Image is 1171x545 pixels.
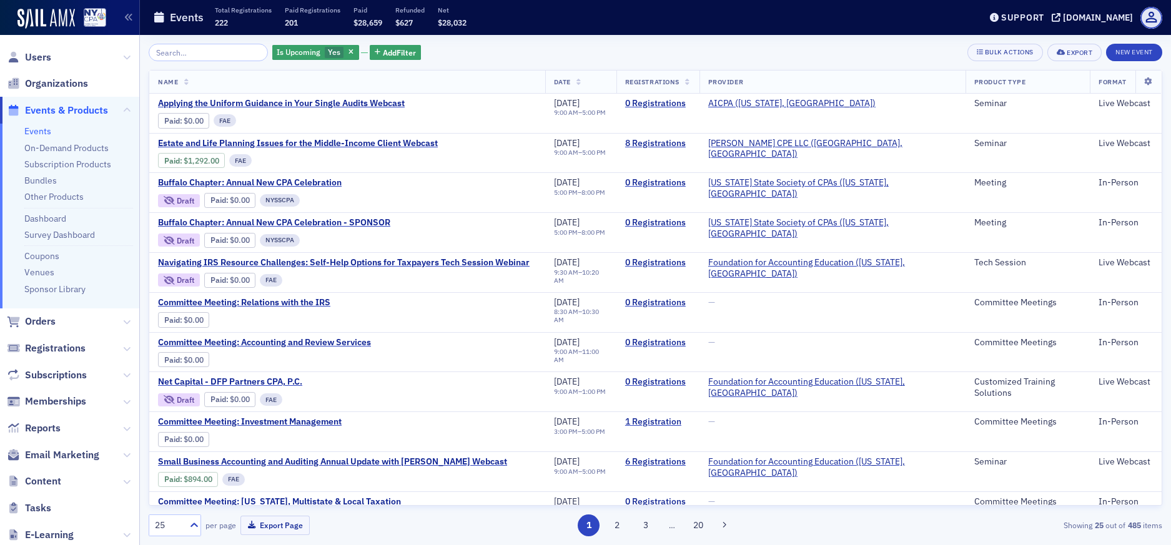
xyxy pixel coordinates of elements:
time: 5:00 PM [554,228,578,237]
span: : [164,315,184,325]
div: Tech Session [974,257,1081,268]
span: — [708,297,715,308]
a: Organizations [7,77,88,91]
a: Orders [7,315,56,328]
img: SailAMX [17,9,75,29]
span: $0.00 [184,355,204,365]
time: 5:00 PM [582,148,606,157]
a: Venues [24,267,54,278]
a: Users [7,51,51,64]
span: — [708,336,715,348]
div: – [554,149,606,157]
a: Paid [210,235,226,245]
span: — [708,496,715,507]
a: Dashboard [24,213,66,224]
span: : [164,116,184,125]
span: [DATE] [554,496,580,507]
a: Registrations [7,341,86,355]
span: New York State Society of CPAs (New York, NY) [708,177,957,199]
a: Navigating IRS Resource Challenges: Self-Help Options for Taxpayers Tech Session Webinar [158,257,530,268]
span: : [210,275,230,285]
div: Committee Meetings [974,297,1081,308]
strong: 485 [1125,519,1143,531]
a: View Homepage [75,8,106,29]
button: AddFilter [370,45,421,61]
a: 0 Registrations [625,297,691,308]
span: Content [25,474,61,488]
span: $0.00 [230,395,250,404]
div: Committee Meetings [974,337,1081,348]
a: Foundation for Accounting Education ([US_STATE], [GEOGRAPHIC_DATA]) [708,456,957,478]
span: Committee Meeting: Accounting and Review Services [158,337,371,348]
a: Coupons [24,250,59,262]
time: 5:00 PM [582,108,606,117]
time: 10:30 AM [554,307,599,324]
span: $0.00 [184,116,204,125]
div: Paid: 0 - $0 [204,392,255,407]
span: Reports [25,421,61,435]
time: 9:00 AM [554,108,578,117]
a: Bundles [24,175,57,186]
span: [DATE] [554,456,580,467]
div: Draft [158,393,200,406]
div: Committee Meetings [974,416,1081,428]
span: E-Learning [25,528,74,542]
div: – [554,468,606,476]
time: 8:00 PM [581,228,605,237]
div: Live Webcast [1099,376,1153,388]
div: In-Person [1099,416,1153,428]
div: In-Person [1099,337,1153,348]
span: Tasks [25,501,51,515]
span: $0.00 [230,195,250,205]
span: Surgent McCoy CPE LLC (Devon, PA) [708,138,957,160]
p: Paid Registrations [285,6,340,14]
div: NYSSCPA [260,194,300,207]
a: Email Marketing [7,448,99,462]
time: 1:00 PM [582,387,606,396]
span: Email Marketing [25,448,99,462]
h1: Events [170,10,204,25]
span: $1,292.00 [184,156,219,165]
span: Provider [708,77,743,86]
button: 3 [635,514,656,536]
span: Estate and Life Planning Issues for the Middle-Income Client Webcast [158,138,438,149]
div: – [554,268,608,285]
span: Organizations [25,77,88,91]
span: $28,659 [353,17,382,27]
a: Paid [164,116,180,125]
div: 25 [155,519,182,532]
span: Memberships [25,395,86,408]
span: Users [25,51,51,64]
time: 5:00 PM [582,467,606,476]
div: Draft [177,277,194,283]
img: SailAMX [84,8,106,27]
a: [PERSON_NAME] CPE LLC ([GEOGRAPHIC_DATA], [GEOGRAPHIC_DATA]) [708,138,957,160]
span: Buffalo Chapter: Annual New CPA Celebration [158,177,368,189]
span: Format [1099,77,1126,86]
div: Live Webcast [1099,98,1153,109]
button: New Event [1106,44,1162,61]
a: 0 Registrations [625,496,691,508]
span: [DATE] [554,177,580,188]
div: Draft [177,396,194,403]
a: Events & Products [7,104,108,117]
div: Seminar [974,138,1081,149]
div: FAE [222,473,245,486]
span: Events & Products [25,104,108,117]
span: Registrations [25,341,86,355]
a: 1 Registration [625,416,691,428]
div: Export [1067,49,1092,56]
div: Draft [177,237,194,244]
time: 8:30 AM [554,307,578,316]
div: – [554,388,606,396]
a: Paid [164,315,180,325]
a: Memberships [7,395,86,408]
a: [US_STATE] State Society of CPAs ([US_STATE], [GEOGRAPHIC_DATA]) [708,177,957,199]
a: Committee Meeting: [US_STATE], Multistate & Local Taxation [158,496,401,508]
a: Subscription Products [24,159,111,170]
span: 222 [215,17,228,27]
div: In-Person [1099,177,1153,189]
button: [DOMAIN_NAME] [1052,13,1137,22]
a: Sponsor Library [24,283,86,295]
